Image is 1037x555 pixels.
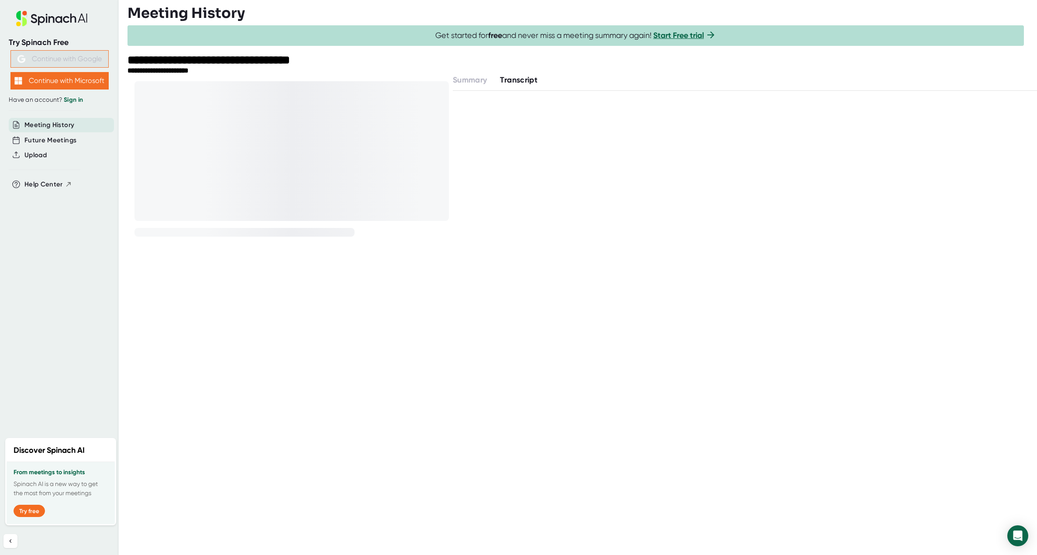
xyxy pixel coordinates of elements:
button: Continue with Google [10,50,109,68]
img: Aehbyd4JwY73AAAAAElFTkSuQmCC [17,55,25,63]
button: Future Meetings [24,135,76,145]
a: Sign in [64,96,83,103]
button: Upload [24,150,47,160]
div: Have an account? [9,96,110,104]
button: Continue with Microsoft [10,72,109,90]
div: Open Intercom Messenger [1007,525,1028,546]
a: Start Free trial [653,31,704,40]
span: Get started for and never miss a meeting summary again! [435,31,716,41]
button: Help Center [24,179,72,190]
p: Spinach AI is a new way to get the most from your meetings [14,479,108,498]
span: Summary [453,75,487,85]
span: Transcript [500,75,537,85]
button: Meeting History [24,120,74,130]
span: Help Center [24,179,63,190]
h3: Meeting History [127,5,245,21]
button: Collapse sidebar [3,534,17,548]
h3: From meetings to insights [14,469,108,476]
h2: Discover Spinach AI [14,445,85,456]
button: Transcript [500,74,537,86]
button: Summary [453,74,487,86]
div: Try Spinach Free [9,38,110,48]
b: free [488,31,502,40]
button: Try free [14,505,45,517]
